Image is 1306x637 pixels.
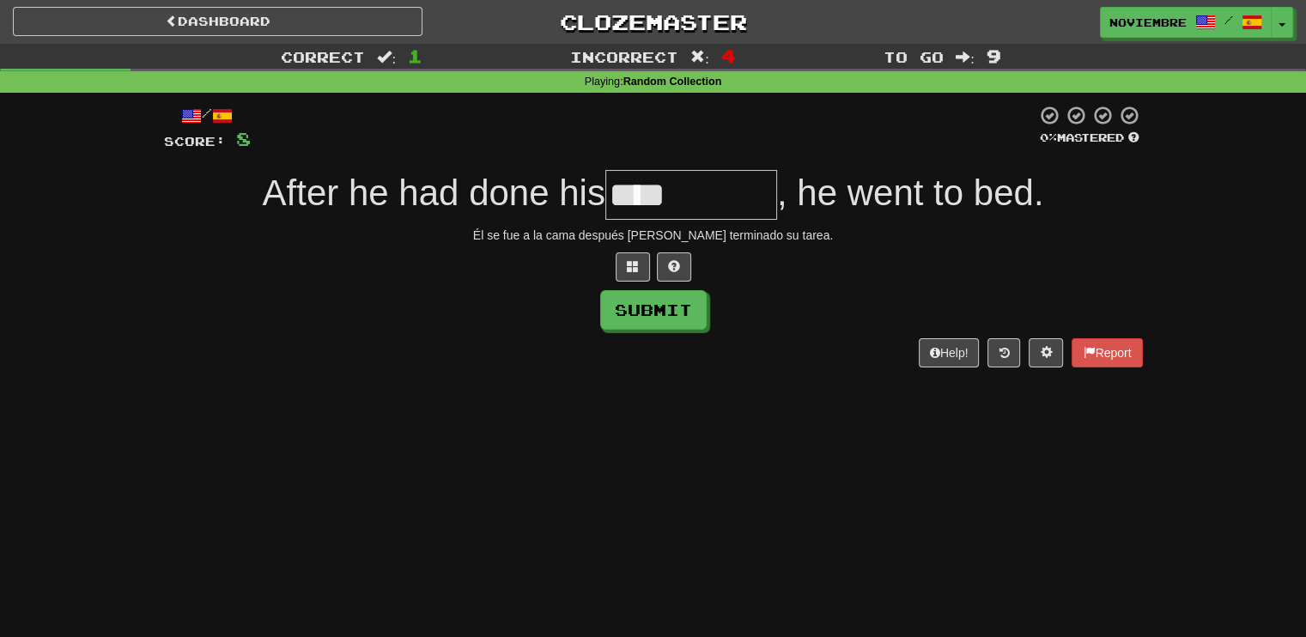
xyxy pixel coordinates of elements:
div: Él se fue a la cama después [PERSON_NAME] terminado su tarea. [164,227,1143,244]
button: Help! [919,338,980,367]
span: / [1224,14,1233,26]
span: : [377,50,396,64]
a: Dashboard [13,7,422,36]
span: : [690,50,709,64]
button: Switch sentence to multiple choice alt+p [616,252,650,282]
span: 9 [987,45,1001,66]
span: 8 [236,128,251,149]
a: Noviembre / [1100,7,1272,38]
span: After he had done his [263,173,605,213]
span: 4 [721,45,736,66]
span: , he went to bed. [777,173,1044,213]
span: Incorrect [570,48,678,65]
div: Mastered [1036,130,1143,146]
span: To go [884,48,944,65]
a: Clozemaster [448,7,858,37]
div: / [164,105,251,126]
button: Report [1072,338,1142,367]
span: Score: [164,134,226,149]
strong: Random Collection [623,76,722,88]
button: Single letter hint - you only get 1 per sentence and score half the points! alt+h [657,252,691,282]
span: 1 [408,45,422,66]
span: Noviembre [1109,15,1187,30]
button: Round history (alt+y) [987,338,1020,367]
span: : [956,50,975,64]
button: Submit [600,290,707,330]
span: 0 % [1040,130,1057,144]
span: Correct [281,48,365,65]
